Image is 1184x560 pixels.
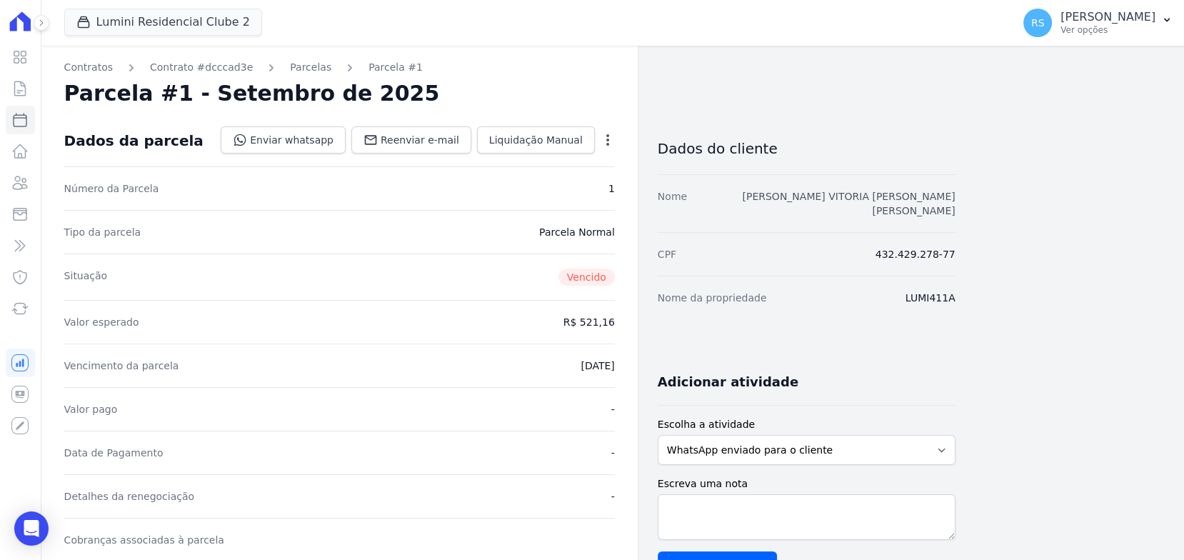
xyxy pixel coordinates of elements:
nav: Breadcrumb [64,60,615,75]
span: RS [1031,18,1045,28]
dd: LUMI411A [905,291,955,305]
span: Vencido [558,269,615,286]
a: Contratos [64,60,113,75]
dt: Data de Pagamento [64,446,164,460]
dt: Situação [64,269,108,286]
label: Escolha a atividade [658,417,955,432]
p: Ver opções [1060,24,1155,36]
dt: Detalhes da renegociação [64,489,195,504]
dt: Vencimento da parcela [64,359,179,373]
a: Reenviar e-mail [351,126,471,154]
dt: Cobranças associadas à parcela [64,533,224,547]
h2: Parcela #1 - Setembro de 2025 [64,81,440,106]
p: [PERSON_NAME] [1060,10,1155,24]
label: Escreva uma nota [658,476,955,491]
span: Liquidação Manual [489,133,583,147]
dd: 1 [608,181,615,196]
dd: Parcela Normal [539,225,615,239]
a: Liquidação Manual [477,126,595,154]
a: Parcela #1 [368,60,423,75]
h3: Adicionar atividade [658,374,798,391]
dd: 432.429.278-77 [876,247,955,261]
a: Parcelas [290,60,331,75]
dt: Tipo da parcela [64,225,141,239]
span: Reenviar e-mail [381,133,459,147]
a: Contrato #dcccad3e [150,60,253,75]
dd: [DATE] [581,359,614,373]
dd: R$ 521,16 [563,315,615,329]
h3: Dados do cliente [658,140,955,157]
a: Enviar whatsapp [221,126,346,154]
dd: - [611,489,615,504]
dt: CPF [658,247,676,261]
dt: Nome [658,189,687,218]
button: Lumini Residencial Clube 2 [64,9,262,36]
div: Open Intercom Messenger [14,511,49,546]
a: [PERSON_NAME] VITORIA [PERSON_NAME] [PERSON_NAME] [742,191,955,216]
dt: Número da Parcela [64,181,159,196]
dt: Valor pago [64,402,118,416]
dd: - [611,446,615,460]
div: Dados da parcela [64,132,204,149]
dt: Valor esperado [64,315,139,329]
dd: - [611,402,615,416]
button: RS [PERSON_NAME] Ver opções [1012,3,1184,43]
dt: Nome da propriedade [658,291,767,305]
